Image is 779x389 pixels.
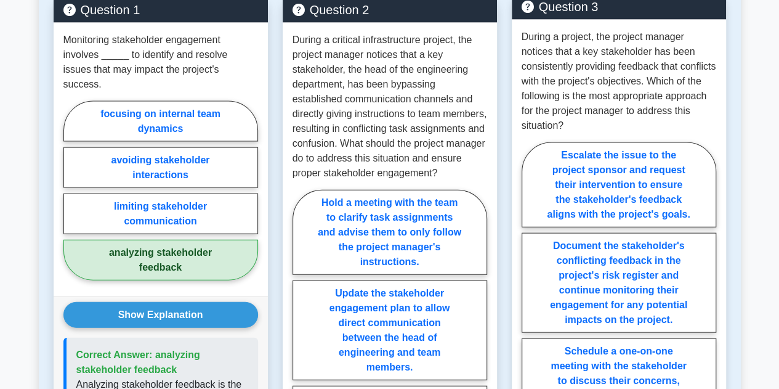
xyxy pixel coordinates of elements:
[522,30,716,133] p: During a project, the project manager notices that a key stakeholder has been consistently provid...
[522,142,716,227] label: Escalate the issue to the project sponsor and request their intervention to ensure the stakeholde...
[293,2,487,17] h5: Question 2
[63,302,258,328] button: Show Explanation
[293,33,487,181] p: During a critical infrastructure project, the project manager notices that a key stakeholder, the...
[63,147,258,188] label: avoiding stakeholder interactions
[522,233,716,333] label: Document the stakeholder's conflicting feedback in the project's risk register and continue monit...
[63,194,258,234] label: limiting stakeholder communication
[293,280,487,380] label: Update the stakeholder engagement plan to allow direct communication between the head of engineer...
[63,240,258,280] label: analyzing stakeholder feedback
[63,101,258,142] label: focusing on internal team dynamics
[293,190,487,275] label: Hold a meeting with the team to clarify task assignments and advise them to only follow the proje...
[63,2,258,17] h5: Question 1
[63,33,258,92] p: Monitoring stakeholder engagement involves _____ to identify and resolve issues that may impact t...
[76,350,200,375] span: Correct Answer: analyzing stakeholder feedback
